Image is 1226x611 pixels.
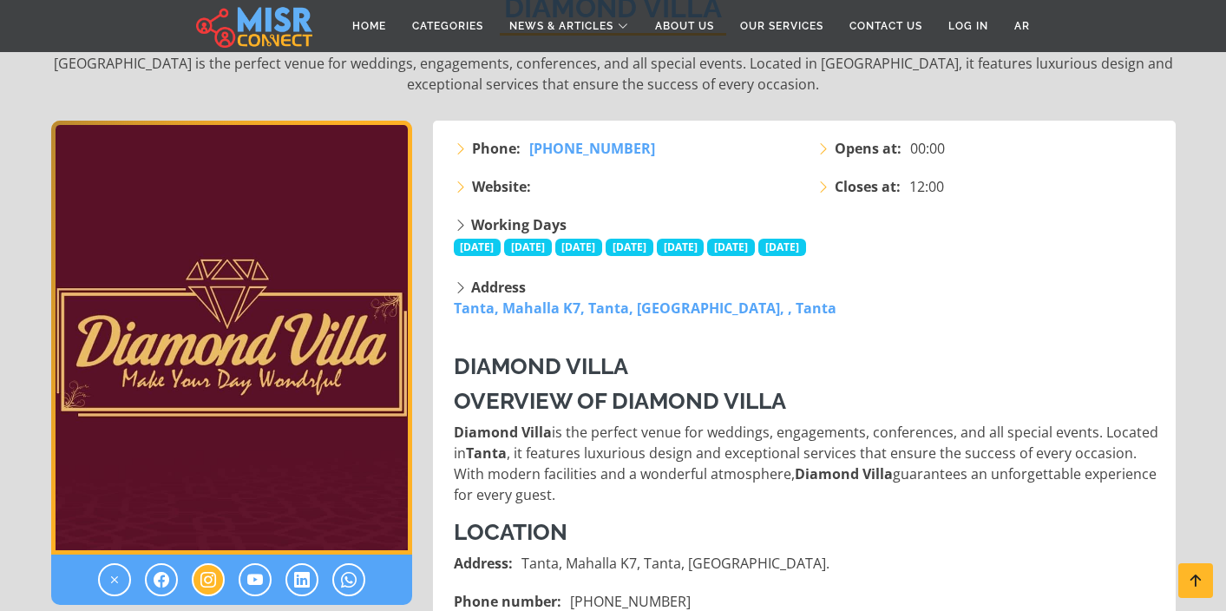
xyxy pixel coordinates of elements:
img: Diamond Villa [51,121,412,555]
a: Contact Us [836,10,935,43]
span: News & Articles [509,18,613,34]
a: Home [339,10,399,43]
a: News & Articles [496,10,642,43]
a: About Us [642,10,727,43]
a: Tanta, Mahalla K7, Tanta, [GEOGRAPHIC_DATA], , Tanta [454,299,836,318]
span: [DATE] [657,239,705,256]
strong: Diamond Villa [454,353,628,379]
span: [DATE] [454,239,502,256]
a: AR [1001,10,1043,43]
span: [DATE] [707,239,755,256]
strong: Address [471,278,526,297]
li: Tanta, Mahalla K7, Tanta, [GEOGRAPHIC_DATA]. [454,553,1158,574]
span: [DATE] [504,239,552,256]
strong: Working Days [471,215,567,234]
img: main.misr_connect [196,4,312,48]
strong: Website: [472,176,531,197]
span: 00:00 [910,138,945,159]
a: Categories [399,10,496,43]
span: [DATE] [758,239,806,256]
strong: Diamond Villa [454,423,552,442]
strong: Overview of Diamond Villa [454,388,786,414]
div: 1 / 1 [51,121,412,555]
span: [PHONE_NUMBER] [529,139,655,158]
span: [DATE] [555,239,603,256]
strong: Tanta [466,443,507,463]
p: is the perfect venue for weddings, engagements, conferences, and all special events. Located in ,... [454,422,1158,505]
span: [DATE] [606,239,653,256]
strong: Address: [454,553,513,574]
span: 12:00 [909,176,944,197]
a: [PHONE_NUMBER] [529,138,655,159]
strong: Diamond Villa [795,464,893,483]
p: [GEOGRAPHIC_DATA] is the perfect venue for weddings, engagements, conferences, and all special ev... [51,53,1176,95]
a: Our Services [727,10,836,43]
strong: Phone: [472,138,521,159]
strong: Location [454,519,567,545]
a: Log in [935,10,1001,43]
strong: Opens at: [835,138,901,159]
strong: Closes at: [835,176,901,197]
